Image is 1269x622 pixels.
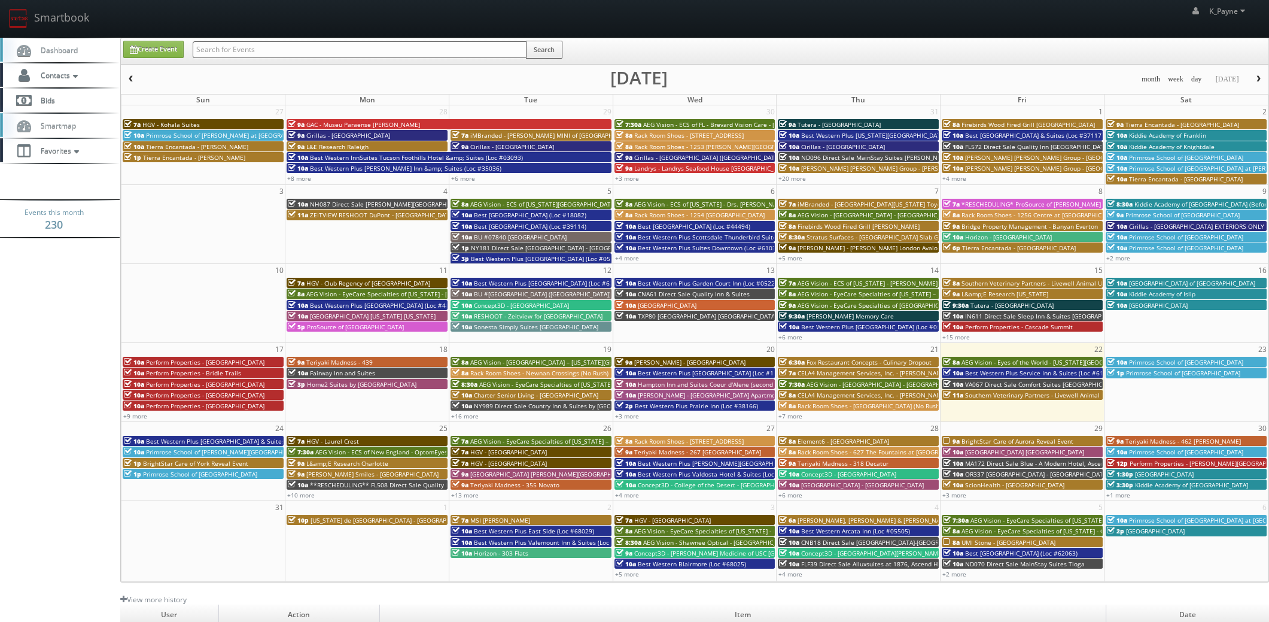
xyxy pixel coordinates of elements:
[470,369,608,377] span: Rack Room Shoes - Newnan Crossings (No Rush)
[474,391,598,399] span: Charter Senior Living - [GEOGRAPHIC_DATA]
[288,153,308,162] span: 10a
[146,358,264,366] span: Perform Properties - [GEOGRAPHIC_DATA]
[965,323,1073,331] span: Perform Properties - Cascade Summit
[306,142,369,151] span: L&E Research Raleigh
[124,131,144,139] span: 10a
[452,244,469,252] span: 1p
[146,437,324,445] span: Best Western Plus [GEOGRAPHIC_DATA] & Suites (Loc #45093)
[1129,301,1188,310] span: [GEOGRAPHIC_DATA]
[634,448,761,456] span: Teriyaki Madness - 267 [GEOGRAPHIC_DATA]
[778,412,802,420] a: +7 more
[779,301,796,310] span: 9a
[470,131,638,139] span: iMBranded - [PERSON_NAME] MINI of [GEOGRAPHIC_DATA]
[634,437,744,445] span: Rack Room Shoes - [STREET_ADDRESS]
[306,279,430,287] span: HGV - Club Regency of [GEOGRAPHIC_DATA]
[1107,142,1127,151] span: 10a
[616,200,632,208] span: 8a
[1107,448,1127,456] span: 10a
[616,437,632,445] span: 8a
[798,459,888,468] span: Teriyaki Madness - 318 Decatur
[124,120,141,129] span: 7a
[1125,120,1239,129] span: Tierra Encantada - [GEOGRAPHIC_DATA]
[616,358,632,366] span: 9a
[1107,459,1128,468] span: 12p
[616,369,636,377] span: 10a
[943,391,963,399] span: 11a
[943,200,960,208] span: 7a
[452,301,472,310] span: 10a
[634,358,745,366] span: [PERSON_NAME] - [GEOGRAPHIC_DATA]
[1126,369,1240,377] span: Primrose School of [GEOGRAPHIC_DATA]
[310,312,436,320] span: [GEOGRAPHIC_DATA] [US_STATE] [US_STATE]
[1187,72,1206,87] button: day
[779,200,796,208] span: 7a
[124,437,144,445] span: 10a
[306,290,602,298] span: AEG Vision - EyeCare Specialties of [US_STATE] - [PERSON_NAME] Eyecare Associates - [PERSON_NAME]
[452,369,468,377] span: 8a
[124,142,144,151] span: 10a
[779,164,799,172] span: 10a
[801,164,1101,172] span: [PERSON_NAME] [PERSON_NAME] Group - [PERSON_NAME] - 712 [PERSON_NAME] Trove [PERSON_NAME]
[1129,131,1206,139] span: Kiddie Academy of Franklin
[1106,254,1130,262] a: +2 more
[638,222,750,230] span: Best [GEOGRAPHIC_DATA] (Loc #44494)
[634,142,812,151] span: Rack Room Shoes - 1253 [PERSON_NAME][GEOGRAPHIC_DATA]
[779,120,796,129] span: 9a
[1107,211,1124,219] span: 9a
[452,290,472,298] span: 10a
[1125,437,1241,445] span: Teriyaki Madness - 462 [PERSON_NAME]
[452,211,472,219] span: 10a
[961,200,1101,208] span: *RESCHEDULING* ProSource of [PERSON_NAME]
[1129,244,1243,252] span: Primrose School of [GEOGRAPHIC_DATA]
[638,301,696,310] span: [GEOGRAPHIC_DATA]
[452,437,468,445] span: 7a
[616,244,636,252] span: 10a
[452,131,468,139] span: 7a
[965,312,1131,320] span: IN611 Direct Sale Sleep Inn & Suites [GEOGRAPHIC_DATA]
[961,222,1098,230] span: Bridge Property Management - Banyan Everton
[634,200,849,208] span: AEG Vision - ECS of [US_STATE] - Drs. [PERSON_NAME] and [PERSON_NAME]
[35,120,76,131] span: Smartmap
[943,290,960,298] span: 9a
[471,254,623,263] span: Best Western Plus [GEOGRAPHIC_DATA] (Loc #05385)
[943,233,963,241] span: 10a
[470,448,547,456] span: HGV - [GEOGRAPHIC_DATA]
[943,380,963,389] span: 10a
[526,41,562,59] button: Search
[1107,120,1124,129] span: 9a
[452,254,469,263] span: 3p
[943,448,963,456] span: 10a
[288,200,308,208] span: 10a
[943,358,960,366] span: 8a
[616,211,632,219] span: 8a
[452,459,468,468] span: 7a
[288,290,305,298] span: 8a
[146,131,317,139] span: Primrose School of [PERSON_NAME] at [GEOGRAPHIC_DATA]
[146,142,248,151] span: Tierra Encantada - [PERSON_NAME]
[798,301,1033,310] span: AEG Vision - EyeCare Specialties of [GEOGRAPHIC_DATA] - Medfield Eye Associates
[452,391,472,399] span: 10a
[634,211,765,219] span: Rack Room Shoes - 1254 [GEOGRAPHIC_DATA]
[943,312,963,320] span: 10a
[1107,175,1127,183] span: 10a
[306,120,420,129] span: GAC - Museu Paraense [PERSON_NAME]
[616,402,633,410] span: 2p
[1107,244,1127,252] span: 10a
[779,279,796,287] span: 7a
[616,222,636,230] span: 10a
[798,369,973,377] span: CELA4 Management Services, Inc. - [PERSON_NAME] Hyundai
[798,200,947,208] span: iMBranded - [GEOGRAPHIC_DATA][US_STATE] Toyota
[146,380,264,389] span: Perform Properties - [GEOGRAPHIC_DATA]
[288,369,308,377] span: 10a
[779,153,799,162] span: 10a
[1107,233,1127,241] span: 10a
[779,358,805,366] span: 6:30a
[315,448,534,456] span: AEG Vision - ECS of New England - OptomEyes Health – [GEOGRAPHIC_DATA]
[452,200,468,208] span: 8a
[124,402,144,410] span: 10a
[310,369,375,377] span: Fairway Inn and Suites
[616,164,632,172] span: 9a
[35,145,82,156] span: Favorites
[474,211,586,219] span: Best [GEOGRAPHIC_DATA] (Loc #18082)
[146,448,308,456] span: Primrose School of [PERSON_NAME][GEOGRAPHIC_DATA]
